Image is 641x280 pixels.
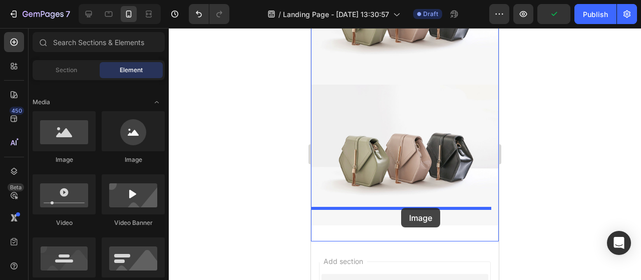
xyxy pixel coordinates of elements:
button: Publish [574,4,616,24]
span: / [278,9,281,20]
span: Element [120,66,143,75]
div: Image [102,155,165,164]
iframe: Design area [311,28,499,280]
span: Media [33,98,50,107]
div: 450 [10,107,24,115]
div: Undo/Redo [189,4,229,24]
div: Open Intercom Messenger [607,231,631,255]
span: Landing Page - [DATE] 13:30:57 [283,9,389,20]
div: Video [33,218,96,227]
span: Draft [423,10,438,19]
button: 7 [4,4,75,24]
input: Search Sections & Elements [33,32,165,52]
span: Section [56,66,77,75]
p: 7 [66,8,70,20]
div: Beta [8,183,24,191]
div: Video Banner [102,218,165,227]
div: Publish [583,9,608,20]
span: Toggle open [149,94,165,110]
div: Image [33,155,96,164]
